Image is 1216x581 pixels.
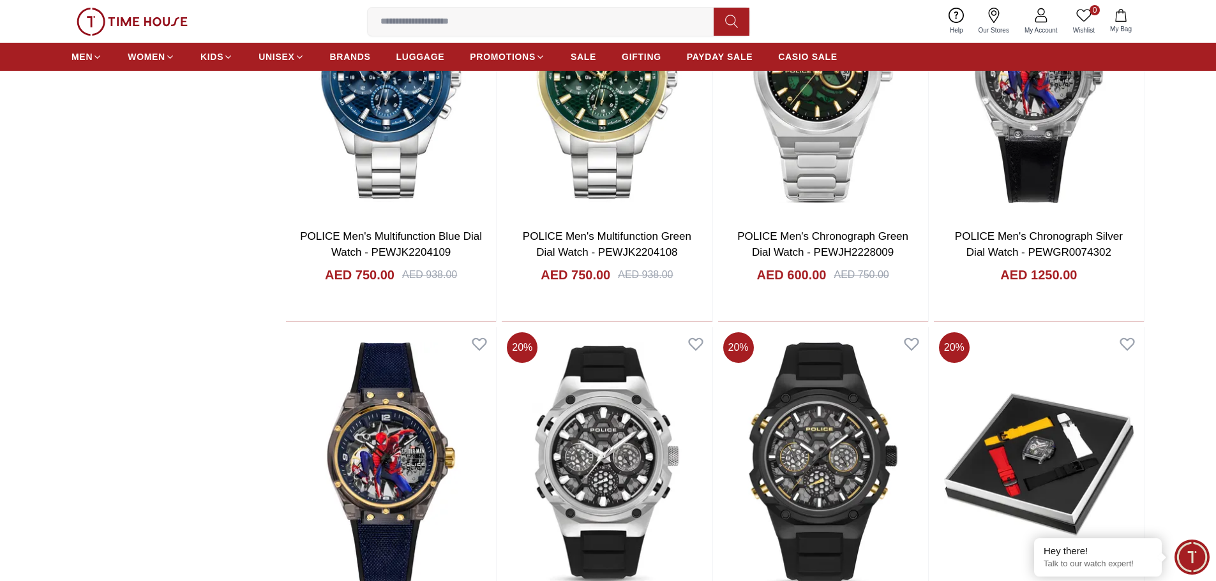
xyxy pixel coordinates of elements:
[687,50,753,63] span: PAYDAY SALE
[687,45,753,68] a: PAYDAY SALE
[325,266,394,284] h4: AED 750.00
[1019,26,1063,35] span: My Account
[1175,540,1210,575] div: Chat Widget
[778,50,837,63] span: CASIO SALE
[971,5,1017,38] a: Our Stores
[128,45,175,68] a: WOMEN
[834,267,889,283] div: AED 750.00
[71,50,93,63] span: MEN
[470,50,536,63] span: PROMOTIONS
[1090,5,1100,15] span: 0
[402,267,457,283] div: AED 938.00
[1044,545,1152,557] div: Hey there!
[622,50,661,63] span: GIFTING
[396,45,445,68] a: LUGGAGE
[541,266,610,284] h4: AED 750.00
[330,45,371,68] a: BRANDS
[259,45,304,68] a: UNISEX
[622,45,661,68] a: GIFTING
[571,50,596,63] span: SALE
[973,26,1014,35] span: Our Stores
[1068,26,1100,35] span: Wishlist
[259,50,294,63] span: UNISEX
[507,332,537,363] span: 20 %
[330,50,371,63] span: BRANDS
[1000,266,1077,284] h4: AED 1250.00
[945,26,968,35] span: Help
[723,332,754,363] span: 20 %
[200,45,233,68] a: KIDS
[128,50,165,63] span: WOMEN
[1044,559,1152,570] p: Talk to our watch expert!
[396,50,445,63] span: LUGGAGE
[942,5,971,38] a: Help
[1105,24,1137,34] span: My Bag
[523,230,691,259] a: POLICE Men's Multifunction Green Dial Watch - PEWJK2204108
[77,8,188,36] img: ...
[300,230,482,259] a: POLICE Men's Multifunction Blue Dial Watch - PEWJK2204109
[1065,5,1102,38] a: 0Wishlist
[470,45,545,68] a: PROMOTIONS
[200,50,223,63] span: KIDS
[955,230,1123,259] a: POLICE Men's Chronograph Silver Dial Watch - PEWGR0074302
[737,230,908,259] a: POLICE Men's Chronograph Green Dial Watch - PEWJH2228009
[1102,6,1139,36] button: My Bag
[71,45,102,68] a: MEN
[939,332,970,363] span: 20 %
[757,266,827,284] h4: AED 600.00
[618,267,673,283] div: AED 938.00
[571,45,596,68] a: SALE
[778,45,837,68] a: CASIO SALE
